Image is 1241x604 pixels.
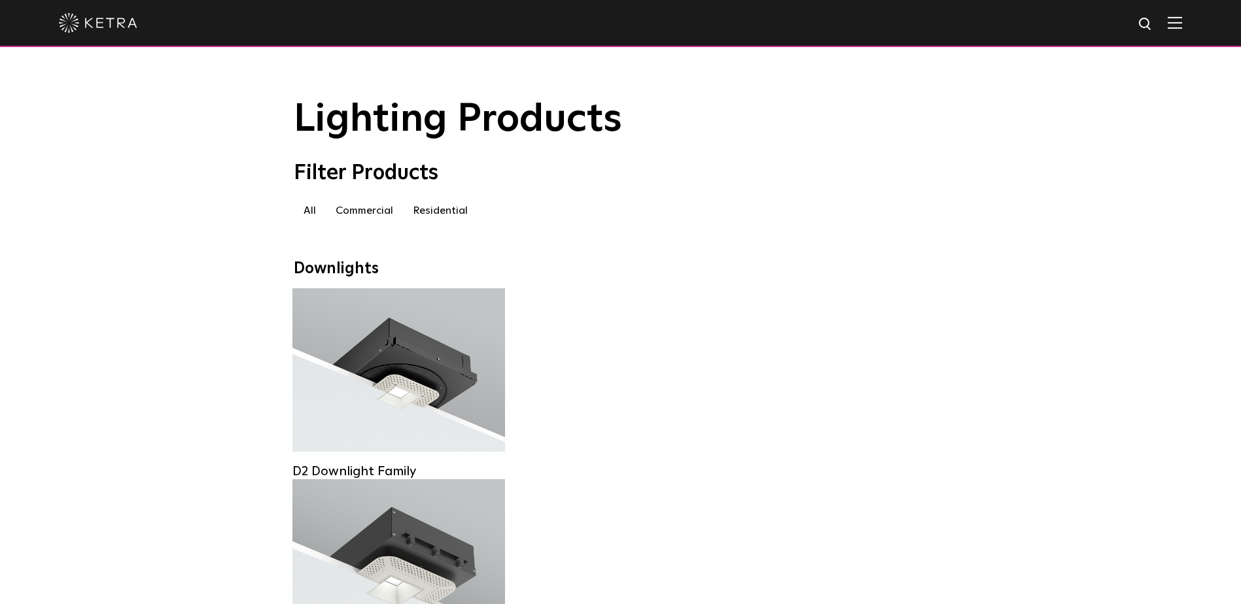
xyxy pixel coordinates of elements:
[292,463,505,479] div: D2 Downlight Family
[1168,16,1182,29] img: Hamburger%20Nav.svg
[294,199,326,222] label: All
[292,288,505,460] a: D2 Downlight Family Lumen Output:1200Colors:White / Black / Gloss Black / Silver / Bronze / Silve...
[294,260,948,278] div: Downlights
[326,199,403,222] label: Commercial
[59,13,137,33] img: ketra-logo-2019-white
[294,100,622,139] span: Lighting Products
[403,199,478,222] label: Residential
[294,161,948,186] div: Filter Products
[1138,16,1154,33] img: search icon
